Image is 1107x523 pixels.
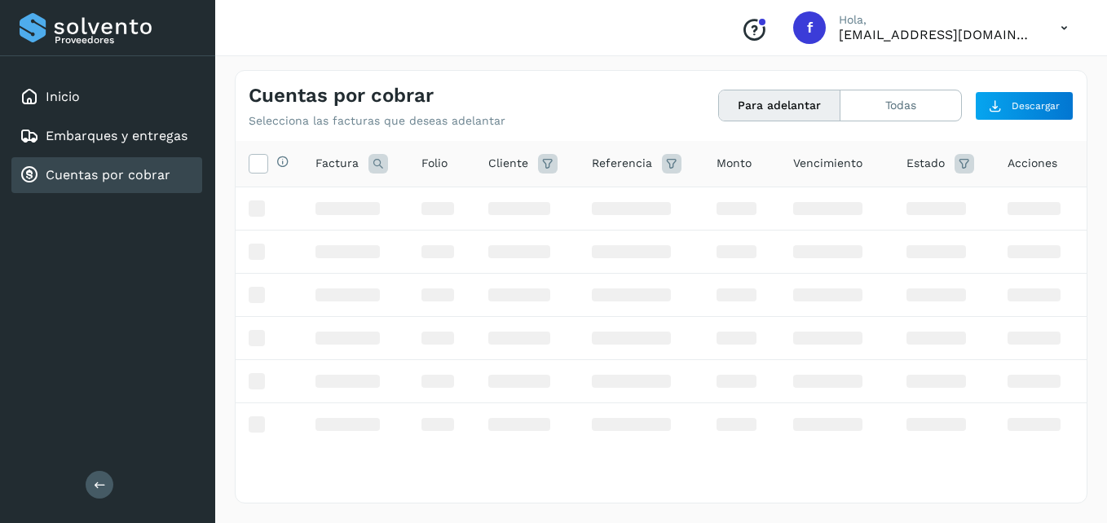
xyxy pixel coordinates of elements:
p: Hola, [839,13,1034,27]
h4: Cuentas por cobrar [249,84,434,108]
p: facturacion@hcarga.com [839,27,1034,42]
span: Monto [717,155,752,172]
span: Cliente [488,155,528,172]
div: Cuentas por cobrar [11,157,202,193]
span: Referencia [592,155,652,172]
span: Estado [906,155,945,172]
div: Inicio [11,79,202,115]
span: Factura [315,155,359,172]
p: Selecciona las facturas que deseas adelantar [249,114,505,128]
span: Descargar [1012,99,1060,113]
button: Descargar [975,91,1074,121]
p: Proveedores [55,34,196,46]
button: Todas [840,90,961,121]
a: Embarques y entregas [46,128,187,143]
span: Acciones [1008,155,1057,172]
span: Vencimiento [793,155,862,172]
a: Inicio [46,89,80,104]
span: Folio [421,155,448,172]
div: Embarques y entregas [11,118,202,154]
button: Para adelantar [719,90,840,121]
a: Cuentas por cobrar [46,167,170,182]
